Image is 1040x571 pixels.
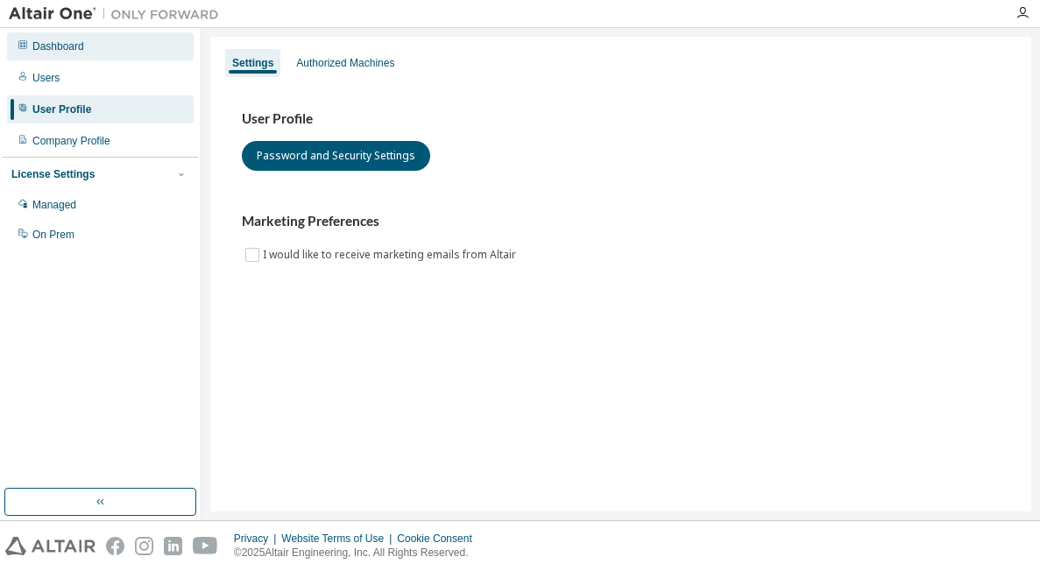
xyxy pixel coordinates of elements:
[32,102,91,116] div: User Profile
[135,537,153,555] img: instagram.svg
[232,56,273,70] div: Settings
[9,5,228,23] img: Altair One
[32,228,74,242] div: On Prem
[242,213,1000,230] h3: Marketing Preferences
[397,532,482,546] div: Cookie Consent
[234,546,483,560] p: © 2025 Altair Engineering, Inc. All Rights Reserved.
[242,141,430,171] button: Password and Security Settings
[234,532,281,546] div: Privacy
[164,537,182,555] img: linkedin.svg
[296,56,394,70] div: Authorized Machines
[242,110,1000,128] h3: User Profile
[106,537,124,555] img: facebook.svg
[32,71,60,85] div: Users
[32,198,76,212] div: Managed
[5,537,96,555] img: altair_logo.svg
[263,244,520,265] label: I would like to receive marketing emails from Altair
[281,532,397,546] div: Website Terms of Use
[193,537,218,555] img: youtube.svg
[32,39,84,53] div: Dashboard
[11,167,95,181] div: License Settings
[32,134,110,148] div: Company Profile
